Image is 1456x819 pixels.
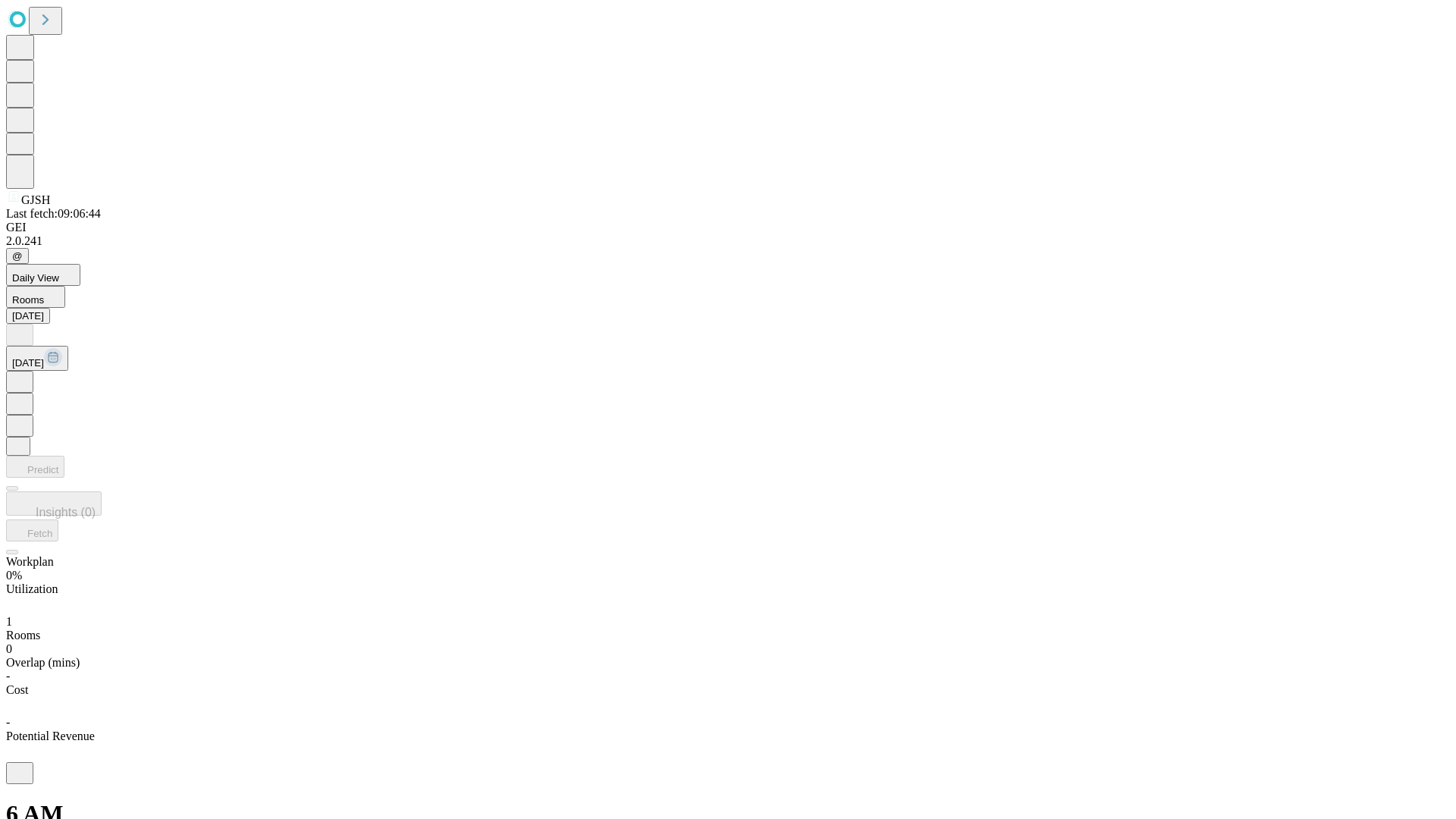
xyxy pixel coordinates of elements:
span: Overlap (mins) [6,656,80,669]
span: Daily View [12,272,59,284]
span: [DATE] [12,357,44,369]
span: Insights (0) [36,506,96,519]
span: @ [12,250,23,262]
span: 0% [6,569,22,582]
span: 1 [6,615,12,628]
span: Rooms [12,294,44,306]
span: - [6,670,10,682]
div: GEI [6,221,1450,234]
span: Utilization [6,582,58,595]
button: Predict [6,456,64,478]
span: Potential Revenue [6,730,95,742]
button: Daily View [6,264,80,286]
button: [DATE] [6,308,50,324]
button: Rooms [6,286,65,308]
button: @ [6,248,29,264]
div: 2.0.241 [6,234,1450,248]
button: [DATE] [6,346,68,371]
button: Fetch [6,519,58,541]
span: - [6,716,10,729]
span: GJSH [21,193,50,206]
button: Insights (0) [6,491,102,516]
span: Workplan [6,555,54,568]
span: 0 [6,642,12,655]
span: Last fetch: 09:06:44 [6,207,101,220]
span: Cost [6,683,28,696]
span: Rooms [6,629,40,642]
